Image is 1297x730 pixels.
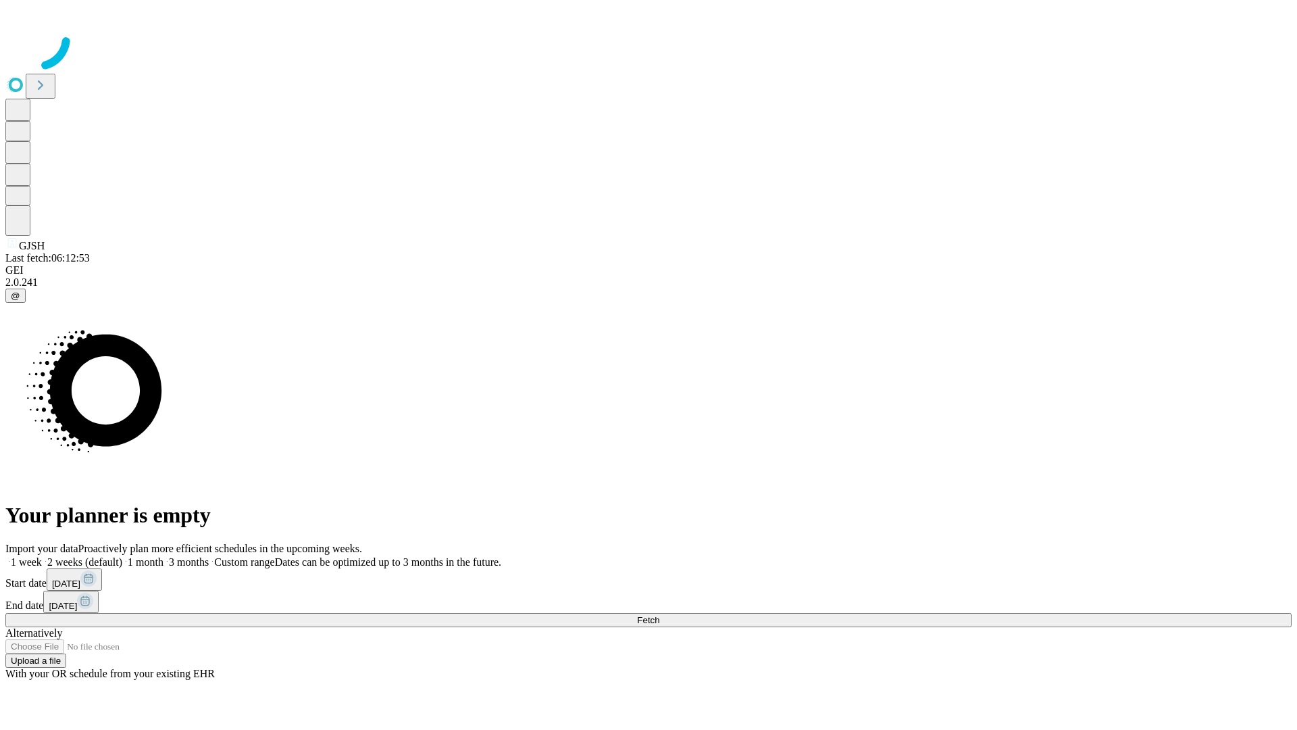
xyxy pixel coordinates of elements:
[78,543,362,554] span: Proactively plan more efficient schedules in the upcoming weeks.
[52,579,80,589] span: [DATE]
[5,276,1292,289] div: 2.0.241
[5,654,66,668] button: Upload a file
[5,668,215,679] span: With your OR schedule from your existing EHR
[128,556,163,568] span: 1 month
[637,615,659,625] span: Fetch
[11,291,20,301] span: @
[11,556,42,568] span: 1 week
[43,591,99,613] button: [DATE]
[5,627,62,639] span: Alternatively
[5,543,78,554] span: Import your data
[275,556,501,568] span: Dates can be optimized up to 3 months in the future.
[5,252,90,264] span: Last fetch: 06:12:53
[214,556,274,568] span: Custom range
[19,240,45,251] span: GJSH
[169,556,209,568] span: 3 months
[5,264,1292,276] div: GEI
[47,556,122,568] span: 2 weeks (default)
[5,289,26,303] button: @
[47,568,102,591] button: [DATE]
[5,503,1292,528] h1: Your planner is empty
[49,601,77,611] span: [DATE]
[5,591,1292,613] div: End date
[5,568,1292,591] div: Start date
[5,613,1292,627] button: Fetch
